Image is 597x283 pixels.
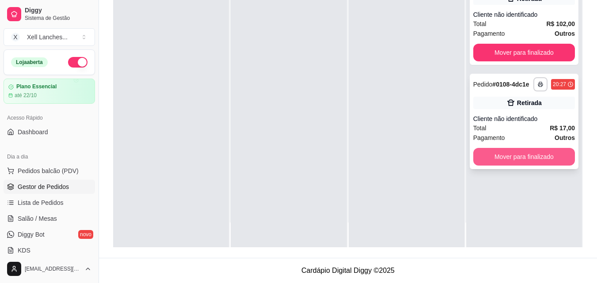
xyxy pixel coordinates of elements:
button: Pedidos balcão (PDV) [4,164,95,178]
a: DiggySistema de Gestão [4,4,95,25]
div: Xell Lanches ... [27,33,68,42]
button: Alterar Status [68,57,87,68]
span: Total [473,123,487,133]
span: Pedido [473,81,493,88]
span: Pagamento [473,133,505,143]
div: Acesso Rápido [4,111,95,125]
span: Pagamento [473,29,505,38]
span: Sistema de Gestão [25,15,91,22]
button: Select a team [4,28,95,46]
strong: R$ 102,00 [546,20,575,27]
button: [EMAIL_ADDRESS][DOMAIN_NAME] [4,258,95,279]
span: Diggy Bot [18,230,45,239]
div: Loja aberta [11,57,48,67]
span: Salão / Mesas [18,214,57,223]
div: 20:27 [553,81,566,88]
span: Diggy [25,7,91,15]
strong: Outros [555,30,575,37]
button: Mover para finalizado [473,148,575,166]
button: Mover para finalizado [473,44,575,61]
a: Dashboard [4,125,95,139]
a: Gestor de Pedidos [4,180,95,194]
a: Plano Essencialaté 22/10 [4,79,95,104]
footer: Cardápio Digital Diggy © 2025 [99,258,597,283]
div: Retirada [517,98,542,107]
span: X [11,33,20,42]
a: Diggy Botnovo [4,227,95,241]
a: KDS [4,243,95,257]
a: Salão / Mesas [4,211,95,226]
div: Dia a dia [4,150,95,164]
span: KDS [18,246,30,255]
span: Dashboard [18,128,48,136]
article: Plano Essencial [16,83,57,90]
div: Cliente não identificado [473,10,575,19]
strong: Outros [555,134,575,141]
span: Pedidos balcão (PDV) [18,166,79,175]
span: Total [473,19,487,29]
div: Cliente não identificado [473,114,575,123]
strong: R$ 17,00 [550,125,575,132]
span: [EMAIL_ADDRESS][DOMAIN_NAME] [25,265,81,272]
article: até 22/10 [15,92,37,99]
span: Gestor de Pedidos [18,182,69,191]
a: Lista de Pedidos [4,196,95,210]
span: Lista de Pedidos [18,198,64,207]
strong: # 0108-4dc1e [492,81,529,88]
